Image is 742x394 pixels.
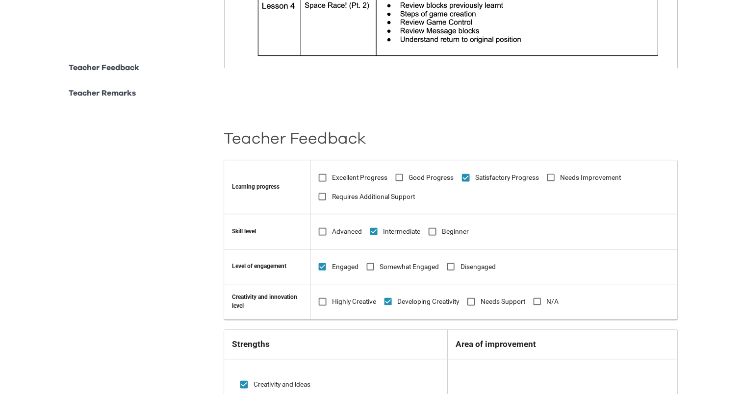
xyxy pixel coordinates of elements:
[332,262,358,272] span: Engaged
[481,296,525,307] span: Needs Support
[69,62,139,74] p: Teacher Feedback
[224,284,310,320] td: Creativity and innovation level
[224,249,310,284] td: Level of engagement
[409,172,454,183] span: Good Progress
[224,160,310,214] th: Learning progress
[69,87,136,99] p: Teacher Remarks
[224,134,678,144] h2: Teacher Feedback
[461,262,496,272] span: Disengaged
[224,214,310,249] td: Skill level
[560,172,621,183] span: Needs Improvement
[332,296,376,307] span: Highly Creative
[232,338,439,351] h6: Strengths
[332,172,387,183] span: Excellent Progress
[254,379,310,390] span: Creativity and ideas
[332,192,415,202] span: Requires Additional Support
[332,226,362,237] span: Advanced
[442,226,469,237] span: Beginner
[383,226,420,237] span: Intermediate
[456,338,669,351] h6: Area of improvement
[380,262,439,272] span: Somewhat Engaged
[546,296,559,307] span: N/A
[475,172,539,183] span: Satisfactory Progress
[397,296,459,307] span: Developing Creativity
